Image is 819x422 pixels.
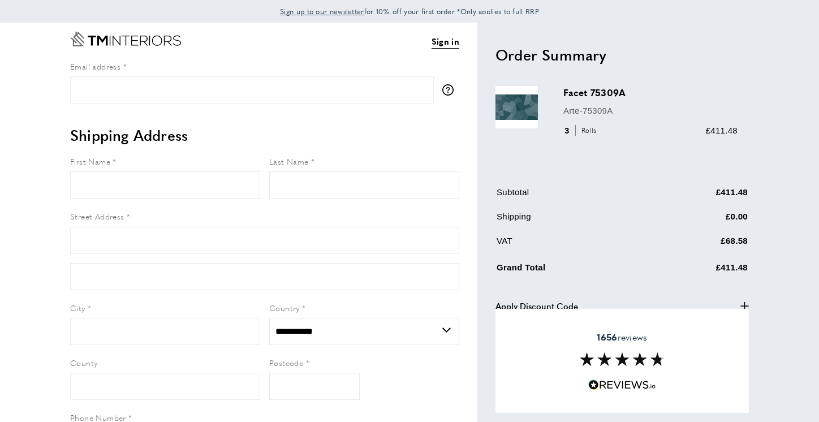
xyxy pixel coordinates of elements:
td: Grand Total [497,259,648,283]
span: Last Name [269,156,309,167]
h2: Order Summary [495,45,749,65]
span: £411.48 [706,126,738,135]
div: 3 [563,124,600,137]
button: More information [442,84,459,96]
td: £68.58 [649,234,748,256]
h2: Shipping Address [70,125,459,145]
span: First Name [70,156,110,167]
span: Street Address [70,210,124,222]
span: City [70,302,85,313]
img: Reviews.io 5 stars [588,380,656,390]
td: £411.48 [649,259,748,283]
span: Country [269,302,300,313]
img: Facet 75309A [495,86,538,128]
p: Arte-75309A [563,104,738,118]
td: £0.00 [649,210,748,232]
span: for 10% off your first order *Only applies to full RRP [280,6,539,16]
span: Postcode [269,357,303,368]
span: reviews [597,331,647,343]
td: Subtotal [497,186,648,208]
h3: Facet 75309A [563,86,738,99]
td: Shipping [497,210,648,232]
span: Sign up to our newsletter [280,6,364,16]
span: Email address [70,61,120,72]
span: County [70,357,97,368]
td: £411.48 [649,186,748,208]
a: Go to Home page [70,32,181,46]
a: Sign in [432,35,459,49]
strong: 1656 [597,330,617,343]
a: Sign up to our newsletter [280,6,364,17]
span: Apply Discount Code [495,299,578,313]
img: Reviews section [580,352,665,366]
span: Rolls [575,125,600,136]
td: VAT [497,234,648,256]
